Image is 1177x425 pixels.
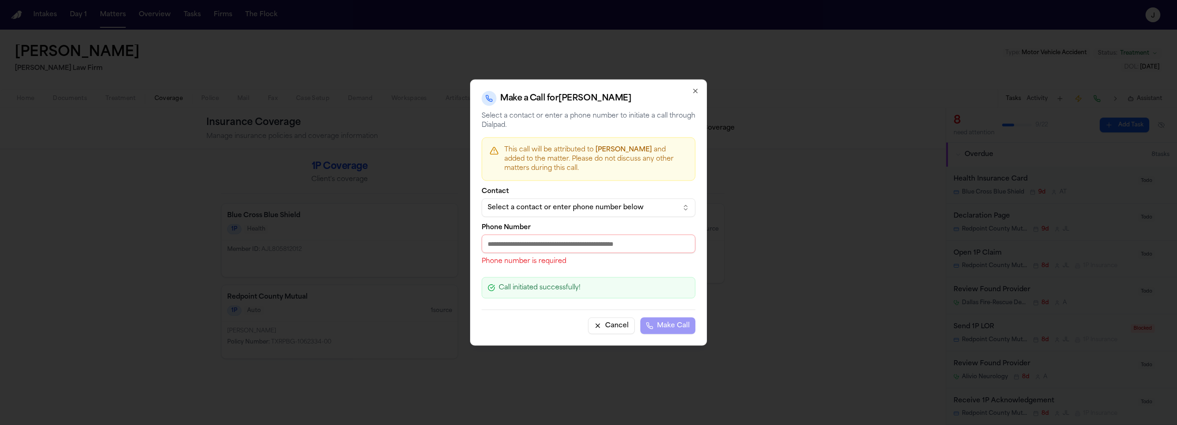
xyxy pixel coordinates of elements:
p: Select a contact or enter a phone number to initiate a call through Dialpad. [482,112,695,130]
p: Phone number is required [482,257,695,266]
h2: Make a Call for [PERSON_NAME] [500,92,631,105]
button: Cancel [588,318,635,334]
span: [PERSON_NAME] [595,146,652,153]
p: This call will be attributed to and added to the matter. Please do not discuss any other matters ... [504,145,688,173]
label: Phone Number [482,225,695,231]
div: Select a contact or enter phone number below [488,203,675,212]
label: Contact [482,188,695,195]
span: Call initiated successfully! [499,283,581,293]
